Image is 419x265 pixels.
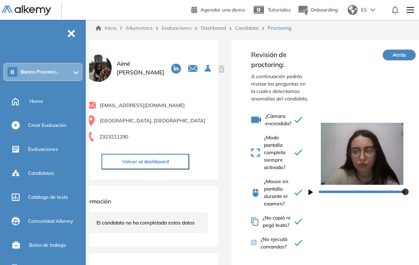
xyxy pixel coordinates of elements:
button: Atrás [383,50,416,60]
span: Candidatos [28,170,54,177]
span: Bolsa de trabajo [29,241,66,249]
span: Catálogo de tests [28,193,68,201]
span: Onboarding [311,7,338,13]
img: Menu [403,2,417,18]
button: Onboarding [297,1,338,19]
span: ¿Mouse en pantalla durante el examen? [251,178,308,208]
img: PROFILE_MENU_LOGO_USER [83,53,113,84]
span: [GEOGRAPHIC_DATA], [GEOGRAPHIC_DATA] [100,117,205,124]
span: El candidato no ha completado estos datos [97,219,195,227]
span: ¿No ejecutó comandos? [251,236,308,251]
a: Candidato [235,25,259,31]
span: A continuación podrás revisar las preguntas en la cuales detectamos anomalías del candidato. [251,73,308,103]
img: arrow [370,8,375,12]
img: world [348,5,358,15]
a: Evaluaciones [162,25,192,31]
span: Proctoring [268,24,291,32]
span: Alkymetrics [126,25,153,31]
span: Tutoriales [268,7,291,13]
span: ¿No copió ni pegó texto? [251,214,308,229]
a: Inicio [96,24,117,32]
span: Home [29,98,43,105]
span: Aimé [PERSON_NAME] [117,60,165,77]
span: Evaluaciones [28,146,58,153]
span: ¿Cámara encendida? [251,112,308,127]
span: Crear Evaluación [28,122,66,129]
span: ¿Modo pantalla completa siempre activado? [251,134,308,171]
span: Formación [83,198,111,205]
button: Volver al dashboard [101,154,189,170]
span: Revisión de proctoring: [251,50,308,69]
a: Dashboard [201,25,226,31]
span: Banco Provinci... [21,69,59,75]
span: Comunidad Alkemy [28,217,73,225]
span: [EMAIL_ADDRESS][DOMAIN_NAME] [100,102,185,109]
img: Logo [2,5,51,16]
span: Agendar una demo [200,7,245,13]
span: B [10,69,14,75]
span: 2323211290 [99,133,128,141]
a: Agendar una demo [191,4,245,14]
span: ES [361,6,367,14]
